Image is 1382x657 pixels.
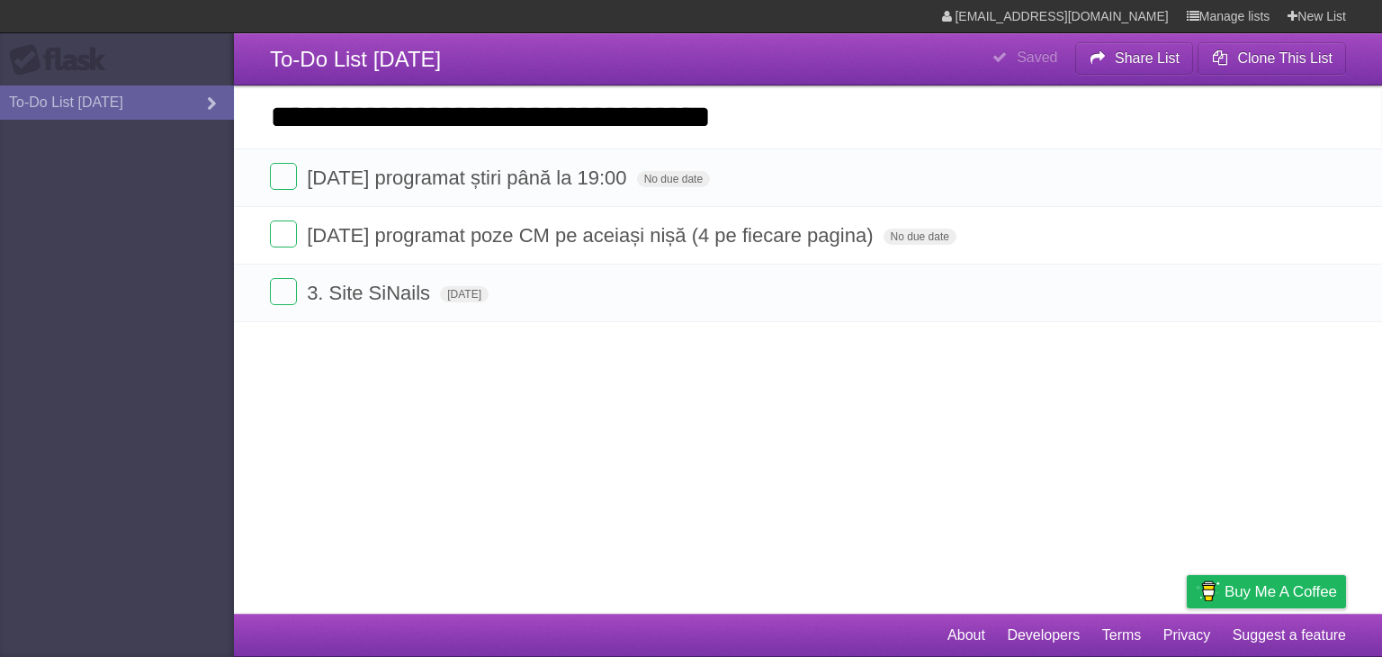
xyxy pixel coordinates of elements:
b: Saved [1017,49,1057,65]
span: 3. Site SiNails [307,282,435,304]
b: Clone This List [1237,50,1333,66]
div: Flask [9,44,117,76]
a: About [947,618,985,652]
span: [DATE] programat poze CM pe aceiași nișă (4 pe fiecare pagina) [307,224,877,247]
span: [DATE] [440,286,489,302]
b: Share List [1115,50,1180,66]
span: Buy me a coffee [1225,576,1337,607]
span: [DATE] programat știri până la 19:00 [307,166,631,189]
a: Suggest a feature [1233,618,1346,652]
img: Buy me a coffee [1196,576,1220,607]
a: Buy me a coffee [1187,575,1346,608]
a: Developers [1007,618,1080,652]
label: Done [270,163,297,190]
a: Terms [1102,618,1142,652]
span: No due date [884,229,956,245]
button: Clone This List [1198,42,1346,75]
a: Privacy [1163,618,1210,652]
button: Share List [1075,42,1194,75]
label: Done [270,278,297,305]
label: Done [270,220,297,247]
span: No due date [637,171,710,187]
span: To-Do List [DATE] [270,47,441,71]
